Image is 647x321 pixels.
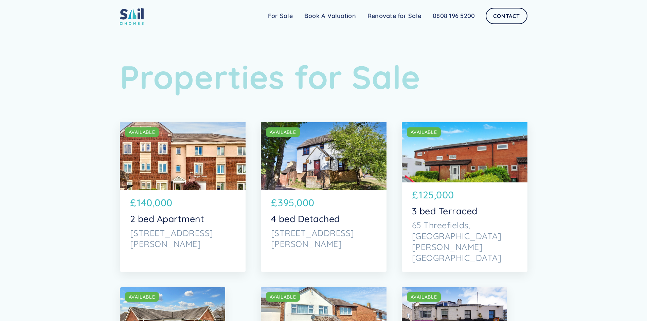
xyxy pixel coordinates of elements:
[130,213,235,224] p: 2 bed Apartment
[261,122,387,272] a: AVAILABLE£395,0004 bed Detached[STREET_ADDRESS][PERSON_NAME]
[486,8,527,24] a: Contact
[137,195,173,210] p: 140,000
[412,206,517,216] p: 3 bed Terraced
[419,188,454,202] p: 125,000
[130,228,235,249] p: [STREET_ADDRESS][PERSON_NAME]
[402,122,527,272] a: AVAILABLE£125,0003 bed Terraced65 Threefields, [GEOGRAPHIC_DATA][PERSON_NAME][GEOGRAPHIC_DATA]
[412,188,418,202] p: £
[129,293,155,300] div: AVAILABLE
[427,9,481,23] a: 0808 196 5200
[129,129,155,136] div: AVAILABLE
[411,293,437,300] div: AVAILABLE
[271,228,376,249] p: [STREET_ADDRESS][PERSON_NAME]
[362,9,427,23] a: Renovate for Sale
[271,195,277,210] p: £
[411,129,437,136] div: AVAILABLE
[262,9,299,23] a: For Sale
[271,213,376,224] p: 4 bed Detached
[120,122,246,272] a: AVAILABLE£140,0002 bed Apartment[STREET_ADDRESS][PERSON_NAME]
[120,58,527,96] h1: Properties for Sale
[299,9,362,23] a: Book A Valuation
[278,195,314,210] p: 395,000
[412,220,517,264] p: 65 Threefields, [GEOGRAPHIC_DATA][PERSON_NAME][GEOGRAPHIC_DATA]
[120,7,144,25] img: sail home logo colored
[270,129,296,136] div: AVAILABLE
[130,195,137,210] p: £
[270,293,296,300] div: AVAILABLE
